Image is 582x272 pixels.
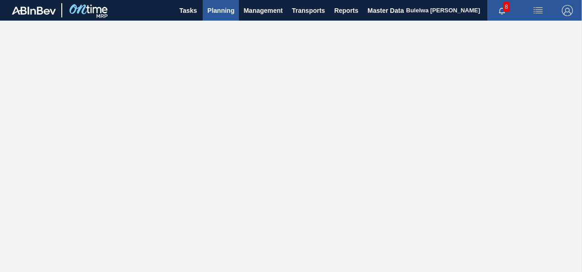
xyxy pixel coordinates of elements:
button: Notifications [487,4,517,17]
span: Planning [207,5,234,16]
span: 8 [503,2,510,12]
img: Logout [562,5,573,16]
span: Management [243,5,283,16]
span: Master Data [367,5,404,16]
img: userActions [533,5,544,16]
span: Reports [334,5,358,16]
span: Tasks [178,5,198,16]
span: Transports [292,5,325,16]
img: TNhmsLtSVTkK8tSr43FrP2fwEKptu5GPRR3wAAAABJRU5ErkJggg== [12,6,56,15]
